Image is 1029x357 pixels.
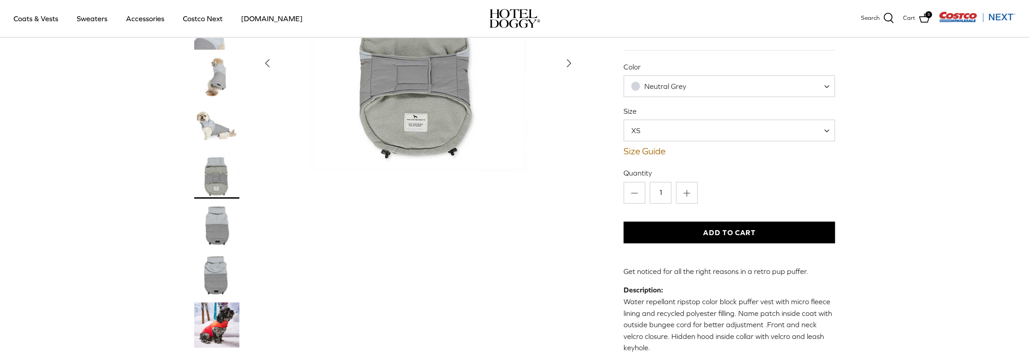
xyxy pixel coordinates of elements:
a: [DOMAIN_NAME] [233,3,311,34]
a: Coats & Vests [5,3,66,34]
p: Water repellant ripstop color block puffer vest with micro fleece lining and recycled polyester f... [624,284,835,354]
button: Add to Cart [624,222,835,243]
button: Previous [257,53,277,73]
a: Thumbnail Link [194,203,239,248]
a: Thumbnail Link [194,104,239,149]
label: Color [624,62,835,72]
label: Size [624,106,835,116]
a: Sweaters [69,3,116,34]
input: Quantity [650,182,671,204]
span: 5 [925,11,932,18]
span: Cart [903,14,915,23]
span: XS [624,125,658,135]
span: Neutral Grey [624,82,704,91]
a: Thumbnail Link [194,253,239,298]
a: Thumbnail Link [194,302,239,348]
a: Cart 5 [903,13,930,24]
span: Neutral Grey [644,82,686,90]
a: Visit Costco Next [939,17,1015,24]
a: Accessories [118,3,172,34]
img: Costco Next [939,11,1015,23]
img: hoteldoggycom [489,9,540,28]
a: hoteldoggy.com hoteldoggycom [489,9,540,28]
strong: Description: [624,286,663,294]
span: Neutral Grey [624,75,835,97]
a: Size Guide [624,146,835,157]
button: Next [559,53,579,73]
span: Search [861,14,880,23]
a: Thumbnail Link [194,54,239,99]
span: XS [624,120,835,141]
a: Thumbnail Link [194,153,239,199]
label: Quantity [624,168,835,178]
a: Search [861,13,894,24]
a: Costco Next [175,3,231,34]
p: Get noticed for all the right reasons in a retro pup puffer. [624,266,835,278]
